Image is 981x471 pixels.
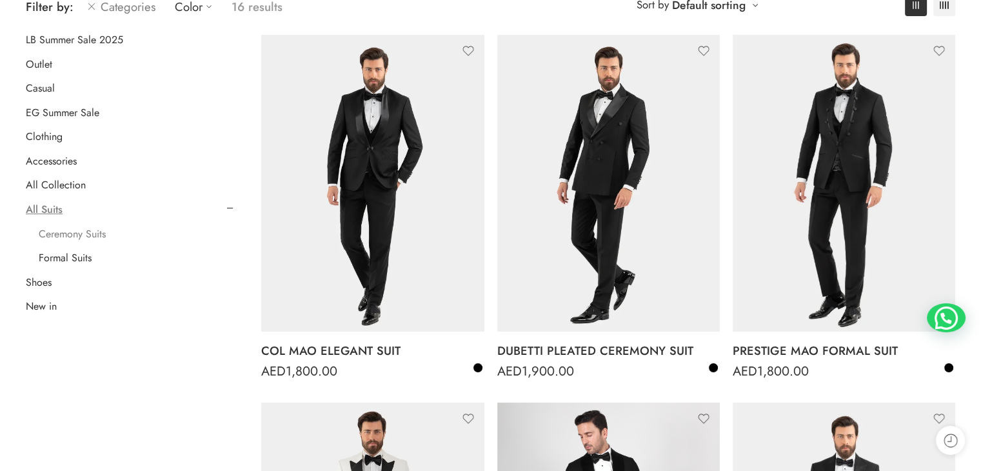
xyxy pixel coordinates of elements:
a: Casual [26,82,55,95]
a: Clothing [26,130,63,143]
a: All Collection [26,179,86,192]
a: New in [26,300,57,313]
span: AED [497,362,522,381]
a: Ceremony Suits [39,228,106,241]
bdi: 1,800.00 [733,362,809,381]
a: Black [708,362,719,374]
a: PRESTIGE MAO FORMAL SUIT [733,338,955,364]
span: AED [261,362,286,381]
bdi: 1,800.00 [261,362,337,381]
a: Shoes [26,276,52,289]
a: LB Summer Sale 2025 [26,34,123,46]
a: DUBETTI PLEATED CEREMONY SUIT [497,338,720,364]
bdi: 1,900.00 [497,362,574,381]
a: COL MAO ELEGANT SUIT [261,338,484,364]
a: EG Summer Sale [26,106,99,119]
a: All Suits [26,203,63,216]
a: Black [472,362,484,374]
a: Accessories [26,155,77,168]
a: Black [943,362,955,374]
a: Formal Suits [39,252,92,265]
span: AED [733,362,757,381]
a: Outlet [26,58,52,71]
